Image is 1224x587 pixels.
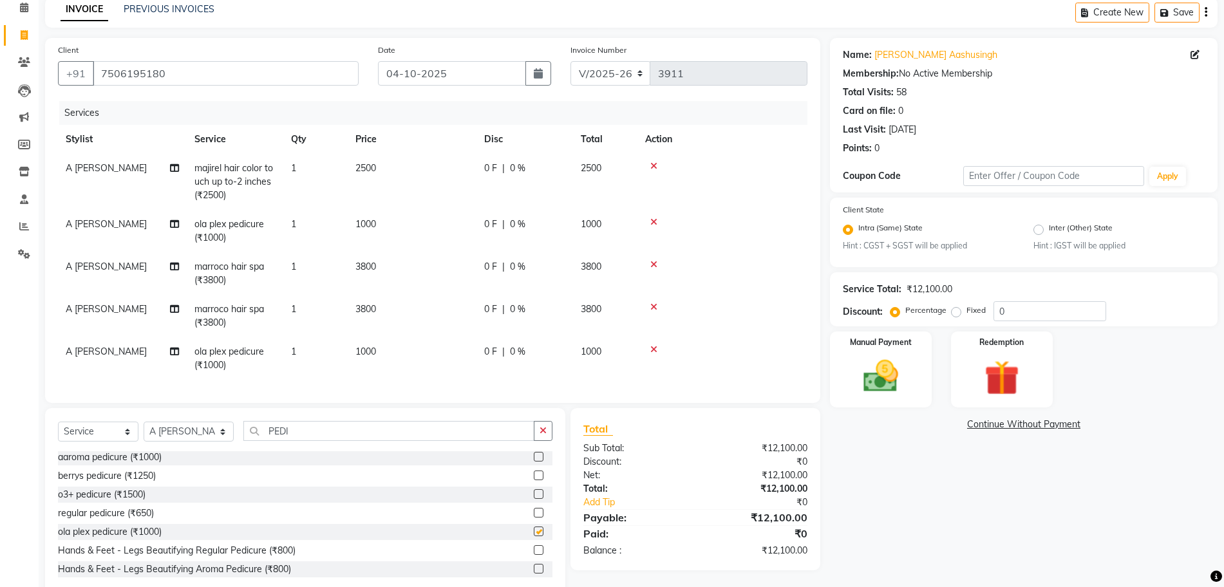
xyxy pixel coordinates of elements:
[574,442,695,455] div: Sub Total:
[291,261,296,272] span: 1
[124,3,214,15] a: PREVIOUS INVOICES
[1149,167,1186,186] button: Apply
[898,104,903,118] div: 0
[484,162,497,175] span: 0 F
[1075,3,1149,23] button: Create New
[874,48,997,62] a: [PERSON_NAME] Aashusingh
[695,455,817,469] div: ₹0
[695,442,817,455] div: ₹12,100.00
[355,303,376,315] span: 3800
[979,337,1024,348] label: Redemption
[291,162,296,174] span: 1
[291,303,296,315] span: 1
[889,123,916,136] div: [DATE]
[581,261,601,272] span: 3800
[502,260,505,274] span: |
[484,303,497,316] span: 0 F
[966,304,986,316] label: Fixed
[843,169,963,183] div: Coupon Code
[291,218,296,230] span: 1
[58,125,187,154] th: Stylist
[66,218,147,230] span: A [PERSON_NAME]
[1049,222,1113,238] label: Inter (Other) State
[194,218,264,243] span: ola plex pedicure (₹1000)
[194,261,264,286] span: marroco hair spa (₹3800)
[581,346,601,357] span: 1000
[843,240,1014,252] small: Hint : CGST + SGST will be applied
[58,563,291,576] div: Hands & Feet - Legs Beautifying Aroma Pedicure (₹800)
[715,496,817,509] div: ₹0
[843,67,1205,80] div: No Active Membership
[581,303,601,315] span: 3800
[574,544,695,557] div: Balance :
[583,422,613,436] span: Total
[510,303,525,316] span: 0 %
[476,125,573,154] th: Disc
[896,86,907,99] div: 58
[574,482,695,496] div: Total:
[695,469,817,482] div: ₹12,100.00
[874,142,880,155] div: 0
[283,125,348,154] th: Qty
[974,356,1030,400] img: _gift.svg
[581,162,601,174] span: 2500
[843,204,884,216] label: Client State
[637,125,807,154] th: Action
[66,346,147,357] span: A [PERSON_NAME]
[695,526,817,541] div: ₹0
[843,86,894,99] div: Total Visits:
[58,525,162,539] div: ola plex pedicure (₹1000)
[843,48,872,62] div: Name:
[570,44,626,56] label: Invoice Number
[291,346,296,357] span: 1
[843,283,901,296] div: Service Total:
[574,496,716,509] a: Add Tip
[695,544,817,557] div: ₹12,100.00
[1154,3,1200,23] button: Save
[574,526,695,541] div: Paid:
[510,345,525,359] span: 0 %
[58,61,94,86] button: +91
[510,162,525,175] span: 0 %
[695,482,817,496] div: ₹12,100.00
[194,303,264,328] span: marroco hair spa (₹3800)
[93,61,359,86] input: Search by Name/Mobile/Email/Code
[843,67,899,80] div: Membership:
[905,304,946,316] label: Percentage
[355,261,376,272] span: 3800
[502,162,505,175] span: |
[58,507,154,520] div: regular pedicure (₹650)
[695,510,817,525] div: ₹12,100.00
[355,346,376,357] span: 1000
[66,303,147,315] span: A [PERSON_NAME]
[858,222,923,238] label: Intra (Same) State
[348,125,476,154] th: Price
[502,345,505,359] span: |
[1033,240,1205,252] small: Hint : IGST will be applied
[833,418,1215,431] a: Continue Without Payment
[850,337,912,348] label: Manual Payment
[502,303,505,316] span: |
[574,510,695,525] div: Payable:
[194,346,264,371] span: ola plex pedicure (₹1000)
[581,218,601,230] span: 1000
[66,261,147,272] span: A [PERSON_NAME]
[852,356,909,396] img: _cash.svg
[58,44,79,56] label: Client
[355,218,376,230] span: 1000
[502,218,505,231] span: |
[378,44,395,56] label: Date
[510,218,525,231] span: 0 %
[843,104,896,118] div: Card on file:
[907,283,952,296] div: ₹12,100.00
[484,345,497,359] span: 0 F
[843,305,883,319] div: Discount:
[484,218,497,231] span: 0 F
[355,162,376,174] span: 2500
[574,455,695,469] div: Discount:
[58,544,296,557] div: Hands & Feet - Legs Beautifying Regular Pedicure (₹800)
[484,260,497,274] span: 0 F
[573,125,637,154] th: Total
[58,469,156,483] div: berrys pedicure (₹1250)
[187,125,283,154] th: Service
